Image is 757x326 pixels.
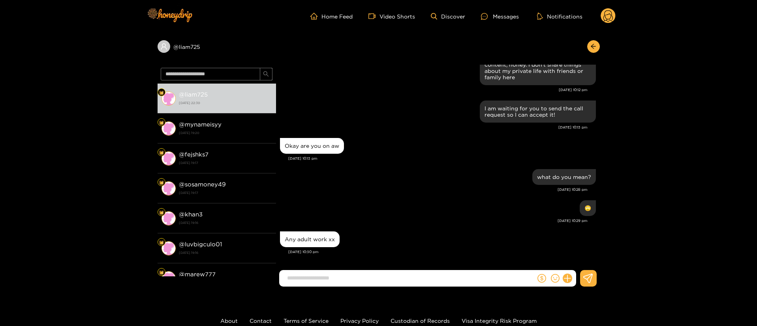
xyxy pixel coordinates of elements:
strong: @ fejshks7 [179,151,209,158]
strong: @ khan3 [179,211,203,218]
img: conversation [162,211,176,225]
div: [DATE] 10:30 pm [288,249,596,255]
div: Aug. 27, 10:13 pm [280,138,344,154]
a: Visa Integrity Risk Program [462,318,537,324]
div: Aug. 27, 10:28 pm [532,169,596,185]
a: Discover [431,13,465,20]
img: Fan Level [159,240,164,245]
div: [DATE] 10:28 pm [280,187,588,192]
strong: @ mynameisyy [179,121,222,128]
div: This platform is for selling exclusive content, honey. I don't share things about my private life... [485,55,591,80]
span: home [310,13,321,20]
strong: [DATE] 19:20 [179,129,272,136]
img: conversation [162,121,176,136]
div: Any adult work xx [285,236,335,242]
a: Privacy Policy [340,318,379,324]
img: conversation [162,151,176,166]
strong: @ sosamoney49 [179,181,226,188]
a: Video Shorts [368,13,415,20]
strong: [DATE] 22:30 [179,99,272,106]
img: Fan Level [159,180,164,185]
button: dollar [536,272,548,284]
strong: [DATE] 19:17 [179,189,272,196]
a: About [220,318,238,324]
span: video-camera [368,13,379,20]
a: Home Feed [310,13,353,20]
strong: @ marew777 [179,271,216,278]
div: [DATE] 10:12 pm [280,87,588,93]
button: arrow-left [587,40,600,53]
span: smile [551,274,560,283]
span: user [160,43,167,50]
div: [DATE] 10:13 pm [280,125,588,130]
div: Okay are you on aw [285,143,339,149]
img: conversation [162,181,176,196]
div: Aug. 27, 10:30 pm [280,231,340,247]
strong: [DATE] 19:16 [179,249,272,256]
a: Terms of Service [284,318,329,324]
span: search [263,71,269,78]
img: Fan Level [159,90,164,95]
strong: [DATE] 19:17 [179,159,272,166]
span: arrow-left [590,43,596,50]
div: I am waiting for you to send the call request so I can accept it! [485,105,591,118]
img: Fan Level [159,210,164,215]
div: [DATE] 10:29 pm [280,218,588,224]
a: Contact [250,318,272,324]
img: conversation [162,271,176,285]
img: Fan Level [159,270,164,275]
div: Aug. 27, 10:29 pm [580,200,596,216]
div: Messages [481,12,519,21]
button: search [260,68,272,80]
div: [DATE] 10:13 pm [288,156,596,161]
strong: @ luvbigculo01 [179,241,222,248]
a: Custodian of Records [391,318,450,324]
div: @liam725 [158,40,276,53]
span: dollar [537,274,546,283]
img: conversation [162,91,176,106]
img: Fan Level [159,150,164,155]
div: what do you mean? [537,174,591,180]
strong: @ liam725 [179,91,208,98]
img: Fan Level [159,120,164,125]
div: Aug. 27, 10:12 pm [480,50,596,85]
button: Notifications [535,12,585,20]
div: 🙄 [584,205,591,211]
strong: [DATE] 19:16 [179,219,272,226]
img: conversation [162,241,176,255]
div: Aug. 27, 10:13 pm [480,101,596,123]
